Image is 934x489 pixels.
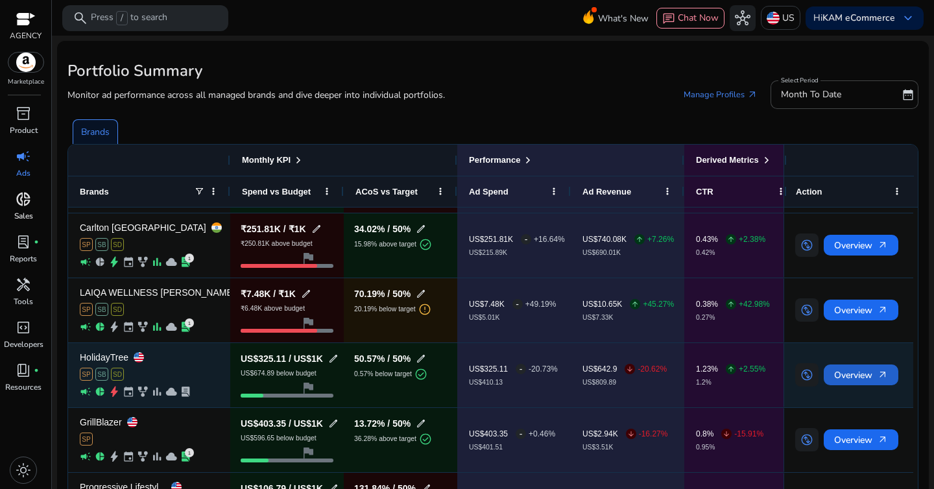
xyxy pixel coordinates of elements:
span: Chat Now [678,12,719,24]
span: lab_profile [16,234,31,250]
p: 0.27% [696,315,770,321]
span: check_circle [414,368,427,381]
p: US$2.94K [582,430,618,438]
div: 1 [185,448,194,457]
span: cloud [165,451,177,462]
span: arrow_outward [878,435,888,445]
p: +49.19% [525,300,557,308]
p: US$5.01K [469,315,556,321]
span: date_range [902,88,915,101]
b: KAM eCommerce [822,12,895,24]
span: arrow_downward [626,365,634,373]
p: 15.98% above target [354,241,416,248]
span: campaign [80,451,91,462]
img: in.svg [211,222,222,233]
h5: US$325.11 / US$1K [241,354,323,363]
span: campaign [80,386,91,398]
span: edit [416,353,426,364]
span: SP [80,303,93,316]
span: Derived Metrics [696,155,759,165]
p: US$403.35 [469,430,508,438]
span: campaign [16,149,31,164]
p: Reports [10,253,37,265]
span: lab_profile [180,321,191,333]
span: Ad Revenue [582,187,631,197]
span: fiber_manual_record [34,239,39,244]
span: event [123,321,134,333]
span: arrow_upward [636,235,643,243]
p: 0.95% [696,444,763,451]
h2: Portfolio Summary [67,62,918,80]
span: pie_chart [94,321,106,333]
p: HolidayTree [80,353,128,362]
span: family_history [137,386,149,398]
h5: 50.57% / 50% [354,354,411,363]
span: Month To Date [781,88,841,101]
p: 1.2% [696,379,765,386]
span: check_circle [419,238,432,251]
span: donut_small [16,191,31,207]
h5: 70.19% / 50% [354,289,411,298]
span: arrow_upward [727,365,735,373]
span: Overview [834,362,888,388]
span: edit [311,224,322,234]
span: SB [95,238,108,251]
span: edit [328,353,339,364]
span: bolt [108,386,120,398]
span: Brands [80,187,109,197]
p: US$10.65K [582,300,622,308]
p: +42.98% [739,300,770,308]
span: chat [662,12,675,25]
span: swap_vertical_circle [800,304,813,316]
span: edit [416,289,426,299]
p: US$251.81K [469,235,513,243]
p: 36.28% above target [354,436,416,442]
p: US$410.13 [469,379,558,386]
h5: ₹7.48K / ₹1K [241,289,296,298]
img: us.svg [767,12,780,25]
span: campaign [80,256,91,268]
span: flag [300,445,316,460]
span: cloud [165,321,177,333]
span: arrow_outward [878,240,888,250]
span: edit [416,418,426,429]
p: 1.23% [696,365,718,373]
span: Overview [834,232,888,259]
span: - [520,421,523,447]
span: hub [735,10,750,26]
p: Resources [5,381,42,393]
button: Overviewarrow_outward [824,235,898,256]
span: book_4 [16,363,31,378]
span: check_circle [419,433,432,446]
p: US [782,6,795,29]
p: 0.8% [696,430,713,438]
span: handyman [16,277,31,292]
span: swap_vertical_circle [800,433,813,446]
p: Brands [81,125,110,139]
p: Tools [14,296,33,307]
span: What's New [598,7,649,30]
p: 0.57% below target [354,371,412,377]
p: 0.38% [696,300,718,308]
p: Press to search [91,11,167,25]
span: campaign [80,321,91,333]
span: edit [328,418,339,429]
p: Sales [14,210,33,222]
button: chatChat Now [656,8,724,29]
span: SD [111,303,124,316]
span: arrow_outward [747,89,758,100]
h5: ₹251.81K / ₹1K [241,224,306,233]
p: +45.27% [643,300,674,308]
p: US$401.51 [469,444,555,451]
span: Overview [834,297,888,324]
span: flag [300,380,316,396]
button: swap_vertical_circle [795,298,819,322]
span: SP [80,368,93,381]
button: swap_vertical_circle [795,233,819,257]
p: GrillBlazer [80,418,122,427]
span: bar_chart [151,386,163,398]
p: US$7.33K [582,315,674,321]
p: ₹6.48K above budget [241,305,305,312]
p: 0.43% [696,235,718,243]
p: Hi [813,14,895,23]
